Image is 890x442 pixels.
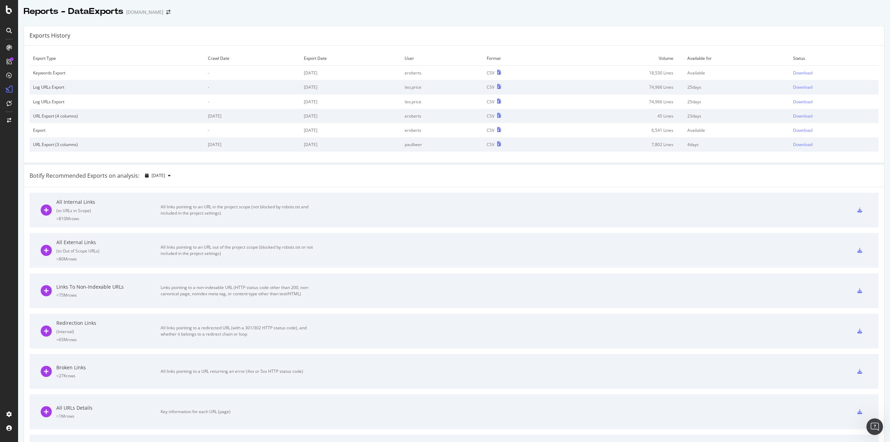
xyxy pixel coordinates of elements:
[126,9,163,16] div: [DOMAIN_NAME]
[401,66,483,80] td: eroberts
[56,413,161,419] div: = 1M rows
[56,373,161,379] div: = 27K rows
[56,208,161,214] div: ( to URLs in Scope )
[866,418,883,435] iframe: Intercom live chat
[793,142,812,147] div: Download
[857,369,862,374] div: csv-export
[684,80,790,94] td: 25 days
[857,208,862,212] div: csv-export
[161,325,317,337] div: All links pointing to a redirected URL (with a 301/302 HTTP status code), and whether it belongs ...
[793,113,875,119] a: Download
[204,51,301,66] td: Crawl Date
[300,123,401,137] td: [DATE]
[793,84,812,90] div: Download
[555,137,684,152] td: 7,802 Lines
[793,142,875,147] a: Download
[33,113,201,119] div: URL Export (4 columns)
[56,364,161,371] div: Broken Links
[300,80,401,94] td: [DATE]
[56,216,161,222] div: = 810M rows
[555,66,684,80] td: 18,530 Lines
[300,51,401,66] td: Export Date
[161,409,317,415] div: Key information for each URL (page)
[790,51,879,66] td: Status
[56,329,161,335] div: ( Internal )
[401,51,483,66] td: User
[555,109,684,123] td: 45 Lines
[684,95,790,109] td: 25 days
[30,172,139,180] div: Botify Recommended Exports on analysis:
[204,123,301,137] td: -
[487,99,494,105] div: CSV
[24,6,123,17] div: Reports - DataExports
[56,320,161,327] div: Redirection Links
[401,137,483,152] td: paulbeer
[142,170,173,181] button: [DATE]
[487,113,494,119] div: CSV
[161,368,317,375] div: All links pointing to a URL returning an error (4xx or 5xx HTTP status code)
[152,172,165,178] span: 2025 Aug. 8th
[56,404,161,411] div: All URLs Details
[793,127,875,133] a: Download
[487,70,494,76] div: CSV
[300,137,401,152] td: [DATE]
[684,137,790,152] td: 4 days
[30,51,204,66] td: Export Type
[161,244,317,257] div: All links pointing to an URL out of the project scope (blocked by robots.txt or not included in t...
[300,109,401,123] td: [DATE]
[687,70,786,76] div: Available
[166,10,170,15] div: arrow-right-arrow-left
[161,204,317,216] div: All links pointing to an URL in the project scope (not blocked by robots.txt and included in the ...
[204,109,301,123] td: [DATE]
[793,99,875,105] a: Download
[483,51,555,66] td: Format
[487,84,494,90] div: CSV
[684,109,790,123] td: 23 days
[33,84,201,90] div: Log URLs Export
[793,70,875,76] a: Download
[857,248,862,253] div: csv-export
[687,127,786,133] div: Available
[793,99,812,105] div: Download
[555,95,684,109] td: 74,966 Lines
[793,113,812,119] div: Download
[33,127,201,133] div: Export
[30,32,70,40] div: Exports History
[33,142,201,147] div: URL Export (3 columns)
[56,256,161,262] div: = 80M rows
[555,123,684,137] td: 6,541 Lines
[204,80,301,94] td: -
[401,109,483,123] td: eroberts
[857,409,862,414] div: csv-export
[401,95,483,109] td: leo.price
[487,142,494,147] div: CSV
[204,95,301,109] td: -
[401,123,483,137] td: eroberts
[56,337,161,343] div: = 65M rows
[857,329,862,333] div: csv-export
[161,284,317,297] div: Links pointing to a non-indexable URL (HTTP status code other than 200, non-canonical page, noind...
[33,99,201,105] div: Log URLs Export
[300,95,401,109] td: [DATE]
[555,51,684,66] td: Volume
[793,84,875,90] a: Download
[56,239,161,246] div: All External Links
[401,80,483,94] td: leo.price
[204,137,301,152] td: [DATE]
[684,51,790,66] td: Available for
[56,283,161,290] div: Links To Non-Indexable URLs
[56,292,161,298] div: = 75M rows
[300,66,401,80] td: [DATE]
[487,127,494,133] div: CSV
[33,70,201,76] div: Keywords Export
[555,80,684,94] td: 74,966 Lines
[857,288,862,293] div: csv-export
[56,199,161,206] div: All Internal Links
[793,127,812,133] div: Download
[793,70,812,76] div: Download
[204,66,301,80] td: -
[56,248,161,254] div: ( to Out of Scope URLs )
